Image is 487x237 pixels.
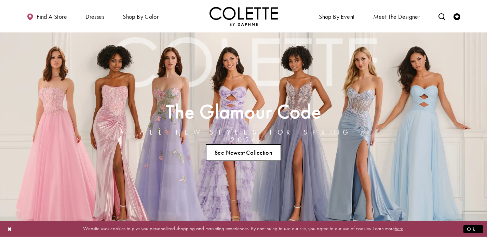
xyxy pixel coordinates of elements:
ul: Slider Links [132,141,355,164]
a: Toggle search [437,7,447,26]
p: Website uses cookies to give you personalized shopping and marketing experiences. By continuing t... [49,224,438,234]
button: Submit Dialog [463,225,483,233]
span: Meet the designer [373,13,420,20]
h2: The Glamour Code [134,102,353,121]
a: Meet the designer [371,7,422,26]
a: Visit Home Page [209,7,278,26]
span: Dresses [85,13,104,20]
a: Find a store [25,7,69,26]
button: Close Dialog [4,223,16,235]
img: Colette by Daphne [209,7,278,26]
span: Shop By Event [319,13,354,20]
span: Shop by color [121,7,160,26]
a: See Newest Collection The Glamour Code ALL NEW STYLES FOR SPRING 2026 [206,144,282,161]
span: Dresses [84,7,106,26]
a: here [395,225,403,232]
a: Check Wishlist [452,7,462,26]
h4: ALL NEW STYLES FOR SPRING 2026 [134,128,353,143]
span: Shop By Event [317,7,356,26]
span: Find a store [37,13,67,20]
span: Shop by color [123,13,159,20]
